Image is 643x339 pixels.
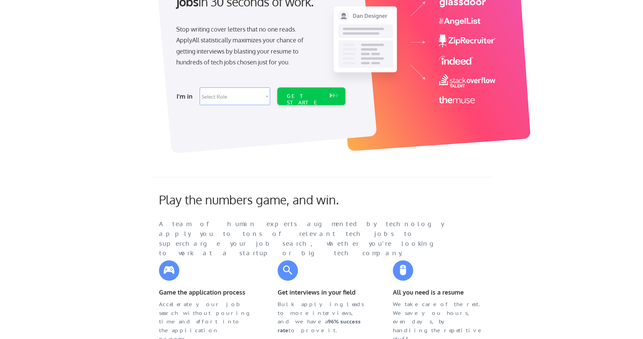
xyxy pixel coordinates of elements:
div: Stop writing cover letters that no one reads. ApplyAll statistically maximizes your chance of get... [176,24,316,68]
div: Play the numbers game, and win. [159,192,369,207]
div: Bulk applying leads to more interviews, and we have a to prove it. [278,300,369,335]
div: I'm in [177,91,196,102]
div: All you need is a resume [393,287,484,297]
div: Game the application process [159,287,250,297]
strong: 96% success rate [278,318,362,334]
div: Get interviews in your field [278,287,369,297]
div: GET STARTED [287,93,323,113]
div: A team of human experts augmented by technology apply you to tons of relevant tech jobs to superc... [159,219,457,258]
